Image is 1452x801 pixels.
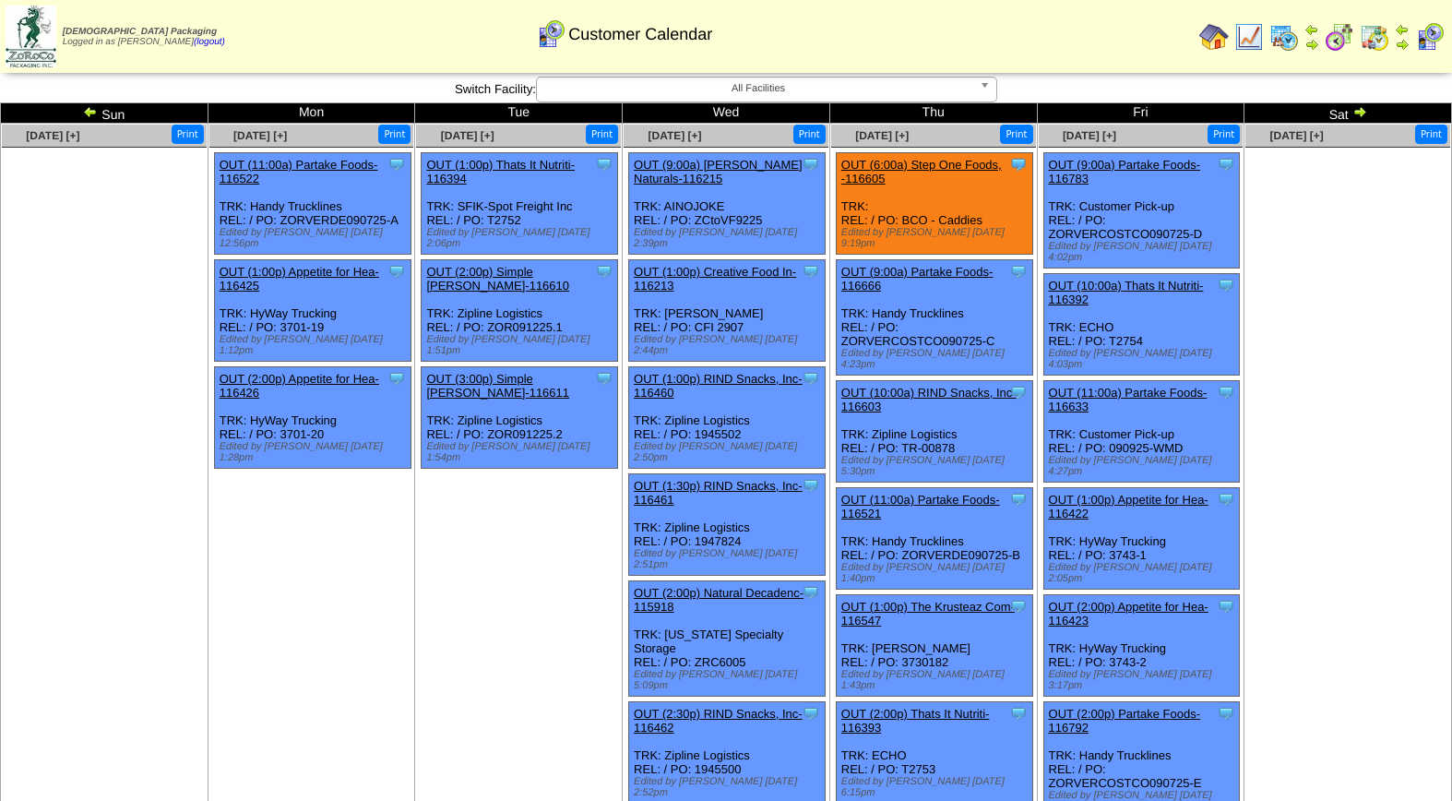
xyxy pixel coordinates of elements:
a: OUT (11:00a) Partake Foods-116633 [1049,386,1208,413]
div: Edited by [PERSON_NAME] [DATE] 1:43pm [841,669,1032,691]
a: OUT (11:00a) Partake Foods-116521 [841,493,1000,520]
img: arrowright.gif [1352,104,1367,119]
img: Tooltip [1009,597,1028,616]
a: OUT (10:00a) RIND Snacks, Inc-116603 [841,386,1017,413]
img: Tooltip [1217,704,1235,723]
img: Tooltip [1009,262,1028,281]
img: Tooltip [1009,383,1028,401]
img: Tooltip [595,262,613,281]
a: OUT (9:00a) [PERSON_NAME] Naturals-116215 [634,158,803,185]
img: calendarcustomer.gif [536,19,565,49]
a: [DATE] [+] [233,129,287,142]
a: [DATE] [+] [441,129,494,142]
button: Print [172,125,204,144]
a: OUT (1:00p) Appetite for Hea-116425 [220,265,379,293]
div: Edited by [PERSON_NAME] [DATE] 1:51pm [426,334,617,356]
div: Edited by [PERSON_NAME] [DATE] 4:03pm [1049,348,1240,370]
button: Print [1415,125,1447,144]
a: OUT (2:30p) RIND Snacks, Inc-116462 [634,707,803,735]
img: Tooltip [1217,490,1235,508]
div: Edited by [PERSON_NAME] [DATE] 9:19pm [841,227,1032,249]
img: Tooltip [387,369,406,388]
img: Tooltip [802,369,820,388]
img: calendarinout.gif [1360,22,1389,52]
img: Tooltip [802,155,820,173]
img: Tooltip [1217,597,1235,616]
div: TRK: [US_STATE] Specialty Storage REL: / PO: ZRC6005 [629,581,826,697]
div: Edited by [PERSON_NAME] [DATE] 4:23pm [841,348,1032,370]
div: TRK: HyWay Trucking REL: / PO: 3701-20 [214,367,411,469]
img: Tooltip [802,583,820,602]
img: Tooltip [1009,490,1028,508]
button: Print [793,125,826,144]
img: Tooltip [595,369,613,388]
button: Print [1000,125,1032,144]
img: Tooltip [387,155,406,173]
div: TRK: Zipline Logistics REL: / PO: TR-00878 [836,381,1032,483]
a: OUT (1:00p) Thats It Nutriti-116394 [426,158,575,185]
img: arrowleft.gif [1395,22,1410,37]
td: Sun [1,103,208,124]
div: TRK: Customer Pick-up REL: / PO: ZORVERCOSTCO090725-D [1043,153,1240,269]
a: OUT (1:00p) Appetite for Hea-116422 [1049,493,1208,520]
img: arrowright.gif [1395,37,1410,52]
span: [DATE] [+] [26,129,79,142]
div: TRK: Handy Trucklines REL: / PO: ZORVERDE090725-B [836,488,1032,590]
div: Edited by [PERSON_NAME] [DATE] 2:52pm [634,776,825,798]
div: Edited by [PERSON_NAME] [DATE] 1:54pm [426,441,617,463]
img: Tooltip [1009,704,1028,723]
div: Edited by [PERSON_NAME] [DATE] 2:39pm [634,227,825,249]
a: (logout) [194,37,225,47]
div: TRK: ECHO REL: / PO: T2754 [1043,274,1240,376]
a: OUT (2:00p) Appetite for Hea-116423 [1049,600,1208,628]
img: Tooltip [1217,276,1235,294]
div: TRK: HyWay Trucking REL: / PO: 3743-1 [1043,488,1240,590]
a: [DATE] [+] [648,129,701,142]
div: Edited by [PERSON_NAME] [DATE] 2:44pm [634,334,825,356]
div: TRK: HyWay Trucking REL: / PO: 3743-2 [1043,595,1240,697]
a: [DATE] [+] [1063,129,1116,142]
div: TRK: Customer Pick-up REL: / PO: 090925-WMD [1043,381,1240,483]
td: Thu [829,103,1037,124]
div: TRK: Zipline Logistics REL: / PO: 1945502 [629,367,826,469]
img: calendarblend.gif [1325,22,1354,52]
div: Edited by [PERSON_NAME] [DATE] 12:56pm [220,227,411,249]
img: home.gif [1199,22,1229,52]
img: Tooltip [1217,383,1235,401]
div: Edited by [PERSON_NAME] [DATE] 6:15pm [841,776,1032,798]
div: Edited by [PERSON_NAME] [DATE] 1:12pm [220,334,411,356]
td: Mon [208,103,415,124]
button: Print [586,125,618,144]
a: OUT (2:00p) Simple [PERSON_NAME]-116610 [426,265,569,293]
img: calendarprod.gif [1269,22,1299,52]
div: Edited by [PERSON_NAME] [DATE] 4:02pm [1049,241,1240,263]
a: OUT (9:00a) Partake Foods-116666 [841,265,994,293]
div: Edited by [PERSON_NAME] [DATE] 2:50pm [634,441,825,463]
a: [DATE] [+] [1270,129,1324,142]
td: Fri [1037,103,1244,124]
div: TRK: HyWay Trucking REL: / PO: 3701-19 [214,260,411,362]
a: OUT (2:00p) Natural Decadenc-115918 [634,586,803,614]
div: TRK: [PERSON_NAME] REL: / PO: 3730182 [836,595,1032,697]
div: TRK: [PERSON_NAME] REL: / PO: CFI 2907 [629,260,826,362]
a: OUT (2:00p) Thats It Nutriti-116393 [841,707,990,735]
div: TRK: SFIK-Spot Freight Inc REL: / PO: T2752 [422,153,618,255]
img: Tooltip [387,262,406,281]
a: OUT (3:00p) Simple [PERSON_NAME]-116611 [426,372,569,400]
a: OUT (1:00p) RIND Snacks, Inc-116460 [634,372,803,400]
div: Edited by [PERSON_NAME] [DATE] 3:17pm [1049,669,1240,691]
a: OUT (10:00a) Thats It Nutriti-116392 [1049,279,1204,306]
img: arrowleft.gif [1304,22,1319,37]
div: Edited by [PERSON_NAME] [DATE] 5:30pm [841,455,1032,477]
a: OUT (9:00a) Partake Foods-116783 [1049,158,1201,185]
div: Edited by [PERSON_NAME] [DATE] 1:28pm [220,441,411,463]
img: arrowleft.gif [83,104,98,119]
img: Tooltip [1217,155,1235,173]
a: [DATE] [+] [855,129,909,142]
a: OUT (11:00a) Partake Foods-116522 [220,158,378,185]
a: OUT (1:00p) Creative Food In-116213 [634,265,796,293]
